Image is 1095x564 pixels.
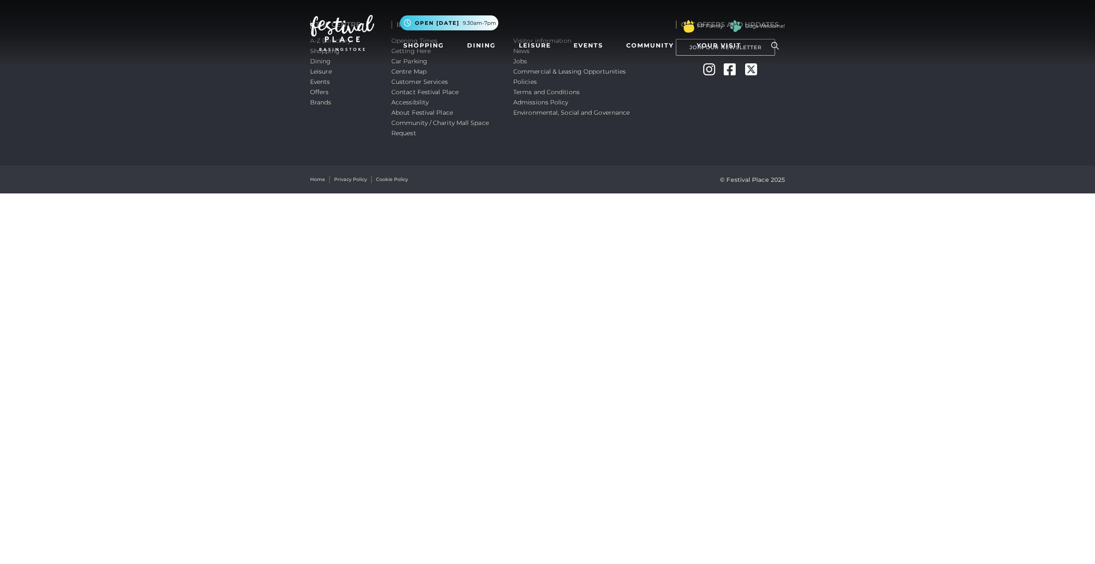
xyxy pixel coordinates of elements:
[310,15,374,51] img: Festival Place Logo
[334,176,367,183] a: Privacy Policy
[400,15,498,30] button: Open [DATE] 9.30am-7pm
[310,78,330,86] a: Events
[464,38,499,53] a: Dining
[310,68,332,75] a: Leisure
[720,175,785,185] p: © Festival Place 2025
[693,38,749,53] a: Your Visit
[623,38,677,53] a: Community
[697,41,741,50] span: Your Visit
[391,68,426,75] a: Centre Map
[513,98,568,106] a: Admissions Policy
[697,22,723,30] a: FP Family
[310,176,325,183] a: Home
[513,88,580,96] a: Terms and Conditions
[391,98,429,106] a: Accessibility
[513,78,537,86] a: Policies
[310,98,331,106] a: Brands
[391,88,459,96] a: Contact Festival Place
[391,78,448,86] a: Customer Services
[391,109,453,116] a: About Festival Place
[745,22,785,30] a: Dogs Welcome!
[400,38,447,53] a: Shopping
[463,19,496,27] span: 9.30am-7pm
[513,109,630,116] a: Environmental, Social and Governance
[376,176,408,183] a: Cookie Policy
[415,19,459,27] span: Open [DATE]
[570,38,607,53] a: Events
[391,119,489,137] a: Community / Charity Mall Space Request
[515,38,554,53] a: Leisure
[310,88,329,96] a: Offers
[513,68,626,75] a: Commercial & Leasing Opportunities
